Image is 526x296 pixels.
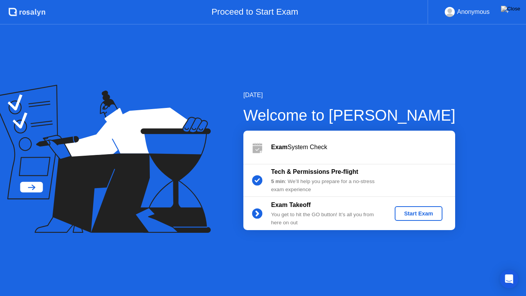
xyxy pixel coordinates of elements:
div: Start Exam [398,210,439,217]
div: System Check [271,143,455,152]
div: : We’ll help you prepare for a no-stress exam experience [271,178,382,193]
b: Exam Takeoff [271,202,311,208]
div: [DATE] [243,91,456,100]
b: 5 min [271,178,285,184]
button: Start Exam [395,206,442,221]
img: Close [501,6,520,12]
div: Open Intercom Messenger [500,270,518,288]
b: Tech & Permissions Pre-flight [271,168,358,175]
b: Exam [271,144,288,150]
div: Welcome to [PERSON_NAME] [243,104,456,127]
div: You get to hit the GO button! It’s all you from here on out [271,211,382,227]
div: Anonymous [457,7,490,17]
